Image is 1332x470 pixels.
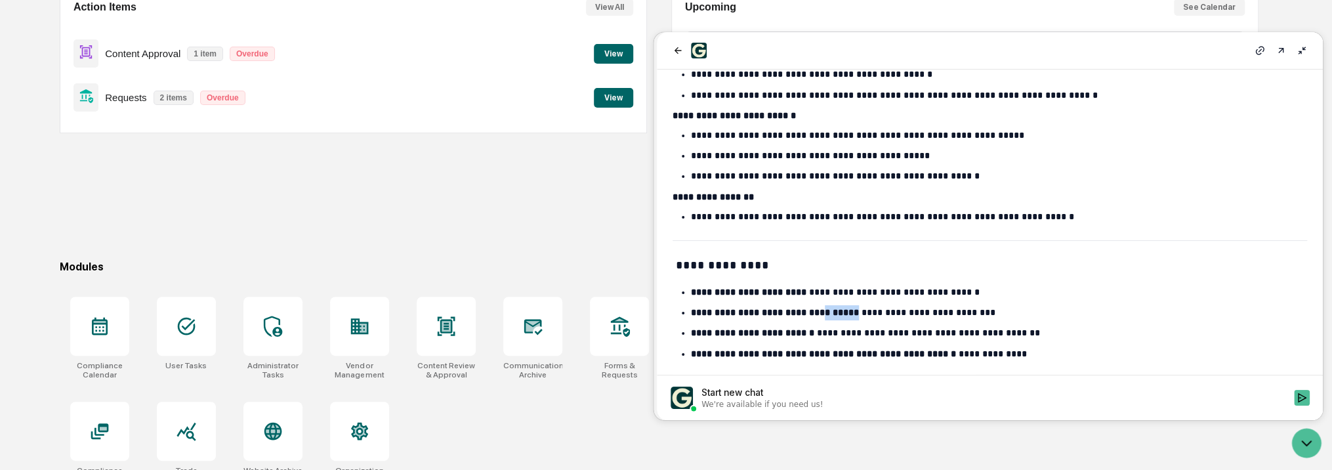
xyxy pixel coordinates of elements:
iframe: Open customer support [1290,427,1325,462]
div: Forms & Requests [590,361,649,379]
p: 1 item [187,47,223,61]
p: Requests [105,92,146,103]
div: User Tasks [165,361,207,370]
a: View [594,91,633,103]
button: View [594,44,633,64]
a: View [594,47,633,59]
div: Compliance Calendar [70,361,129,379]
div: Modules [60,261,1259,273]
div: Administrator Tasks [243,361,302,379]
div: Content Review & Approval [417,361,476,379]
p: 2 items [154,91,194,105]
p: Overdue [230,47,275,61]
h2: Action Items [73,1,136,13]
p: Overdue [200,91,245,105]
iframe: Customer support window [657,32,1323,420]
h2: Upcoming [685,1,736,13]
div: Communications Archive [503,361,562,379]
button: View [594,88,633,108]
p: Content Approval [105,48,180,59]
div: Vendor Management [330,361,389,379]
